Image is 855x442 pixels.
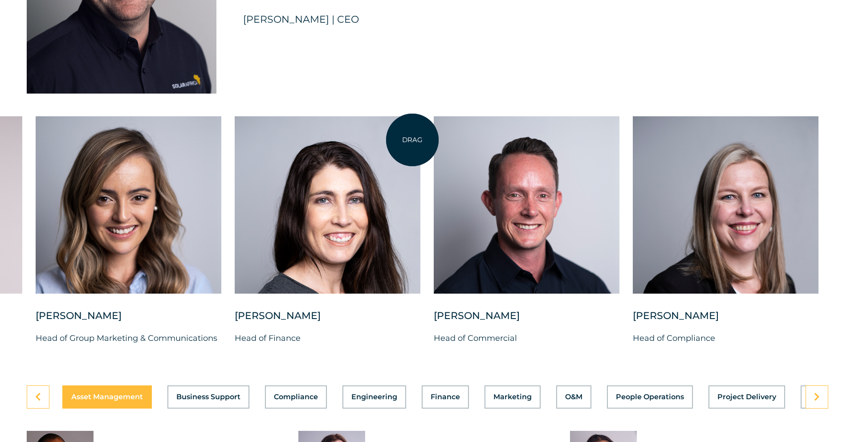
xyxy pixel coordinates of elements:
[235,331,420,345] p: Head of Finance
[351,393,397,401] span: Engineering
[434,309,619,331] div: [PERSON_NAME]
[616,393,684,401] span: People Operations
[633,331,818,345] p: Head of Compliance
[243,14,359,25] h5: [PERSON_NAME] | CEO
[633,309,818,331] div: [PERSON_NAME]
[36,331,221,345] p: Head of Group Marketing & Communications
[235,309,420,331] div: [PERSON_NAME]
[71,393,143,401] span: Asset Management
[493,393,532,401] span: Marketing
[274,393,318,401] span: Compliance
[176,393,240,401] span: Business Support
[434,331,619,345] p: Head of Commercial
[36,309,221,331] div: [PERSON_NAME]
[717,393,776,401] span: Project Delivery
[565,393,582,401] span: O&M
[431,393,460,401] span: Finance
